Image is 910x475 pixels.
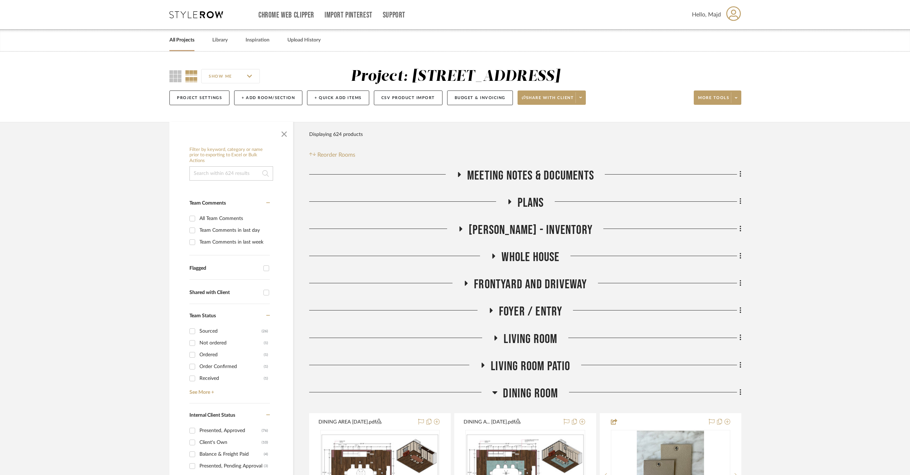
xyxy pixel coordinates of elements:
[264,449,268,460] div: (4)
[325,12,372,18] a: Import Pinterest
[199,373,264,384] div: Received
[692,10,721,19] span: Hello, Majd
[199,437,262,448] div: Client's Own
[447,90,513,105] button: Budget & Invoicing
[189,413,235,418] span: Internal Client Status
[474,277,587,292] span: Frontyard and Driveway
[189,147,273,164] h6: Filter by keyword, category or name prior to exporting to Excel or Bulk Actions
[491,359,570,374] span: Living room Patio
[264,349,268,361] div: (1)
[694,90,741,105] button: More tools
[318,418,414,426] button: DINING AREA [DATE].pdf
[264,337,268,349] div: (1)
[189,166,273,181] input: Search within 624 results
[317,151,355,159] span: Reorder Rooms
[199,361,264,372] div: Order Confirmed
[499,304,563,319] span: Foyer / Entry
[189,265,260,271] div: Flagged
[188,384,270,396] a: See More +
[189,290,260,296] div: Shared with Client
[518,90,586,105] button: Share with client
[518,195,544,211] span: Plans
[199,460,264,472] div: Presented, Pending Approval
[501,250,559,265] span: Whole House
[351,69,560,84] div: Project: [STREET_ADDRESS]
[309,127,363,142] div: Displaying 624 products
[199,325,262,337] div: Sourced
[262,325,268,337] div: (26)
[262,425,268,436] div: (76)
[199,449,264,460] div: Balance & Freight Paid
[467,168,594,183] span: Meeting notes & Documents
[258,12,314,18] a: Chrome Web Clipper
[246,35,269,45] a: Inspiration
[199,225,268,236] div: Team Comments in last day
[504,332,557,347] span: Living Room
[277,126,291,140] button: Close
[698,95,729,106] span: More tools
[199,425,262,436] div: Presented, Approved
[383,12,405,18] a: Support
[264,361,268,372] div: (1)
[287,35,321,45] a: Upload History
[189,201,226,206] span: Team Comments
[169,90,229,105] button: Project Settings
[262,437,268,448] div: (10)
[199,337,264,349] div: Not ordered
[264,460,268,472] div: (3)
[309,151,355,159] button: Reorder Rooms
[199,236,268,248] div: Team Comments in last week
[234,90,302,105] button: + Add Room/Section
[212,35,228,45] a: Library
[469,222,593,238] span: [PERSON_NAME] - Inventory
[307,90,369,105] button: + Quick Add Items
[189,313,216,318] span: Team Status
[264,373,268,384] div: (1)
[169,35,194,45] a: All Projects
[199,213,268,224] div: All Team Comments
[522,95,574,106] span: Share with client
[464,418,559,426] button: DINING A... [DATE].pdf
[199,349,264,361] div: Ordered
[374,90,442,105] button: CSV Product Import
[503,386,558,401] span: Dining Room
